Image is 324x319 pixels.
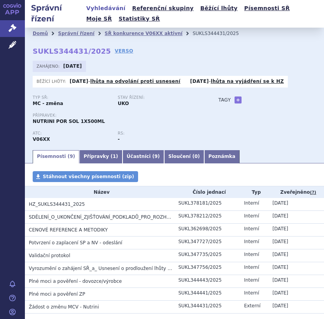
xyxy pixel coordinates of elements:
strong: - [118,137,120,142]
span: Vyrozumění o zahájení SŘ_a_ Usnesení o prodloužení lhůty pro navrhování důkazů_SUKLS344431_2025 [29,266,270,271]
a: Přípravky (1) [79,150,123,163]
a: Správní řízení [58,31,95,36]
p: RS: [118,131,195,136]
a: Domů [33,31,48,36]
span: Stáhnout všechny písemnosti (zip) [43,174,134,179]
span: Interní [244,290,259,296]
a: Sloučení (0) [164,150,204,163]
strong: [DATE] [190,79,209,84]
strong: MC - změna [33,101,63,106]
span: Plné moci a pověření - dovozce/výrobce [29,279,122,284]
abbr: (?) [310,190,316,195]
span: Interní [244,200,259,206]
span: SDĚLENÍ_O_UKONČENÍ_ZJIŠŤOVÁNÍ_PODKLADŮ_PRO_ROZHODNUTÍ_SUKLS344431_2025 [29,214,234,220]
td: SUKL347756/2025 [175,262,240,275]
td: SUKL344431/2025 [175,301,240,314]
span: 1 [113,154,116,159]
td: [DATE] [268,301,324,314]
a: Běžící lhůty [198,3,240,14]
span: Běžící lhůty: [37,78,68,84]
span: HZ_SUKLS344431_2025 [29,202,85,207]
h3: Tagy [218,95,231,105]
a: SŘ konkurence V06XX aktivní [105,31,182,36]
a: lhůta na vyjádření se k HZ [211,79,284,84]
a: + [235,96,242,103]
p: - [70,78,180,84]
span: 9 [70,154,73,159]
span: Interní [244,252,259,257]
span: Interní [244,277,259,283]
td: [DATE] [268,224,324,237]
a: Písemnosti (9) [33,150,79,163]
span: Zahájeno: [37,63,61,69]
td: SUKL344443/2025 [175,275,240,288]
a: VERSO [115,47,133,55]
span: Interní [244,265,259,270]
td: [DATE] [268,249,324,262]
span: Žádost o změnu MCV - Nutrini [29,304,99,310]
span: 9 [154,154,158,159]
p: ATC: [33,131,110,136]
td: [DATE] [268,198,324,211]
li: SUKLS344431/2025 [193,28,249,39]
a: Statistiky SŘ [116,14,162,24]
span: NUTRINI POR SOL 1X500ML [33,119,105,124]
a: Stáhnout všechny písemnosti (zip) [33,171,138,182]
td: [DATE] [268,275,324,288]
th: Typ [240,186,268,198]
td: SUKL378181/2025 [175,198,240,211]
span: CENOVÉ REFERENCE A METODIKY [29,227,108,233]
strong: [DATE] [63,63,82,69]
td: SUKL344441/2025 [175,288,240,301]
p: Přípravek: [33,113,203,118]
strong: [DATE] [70,79,88,84]
span: Interní [244,226,259,231]
strong: UKO [118,101,129,106]
strong: SUKLS344431/2025 [33,47,111,55]
th: Zveřejněno [268,186,324,198]
td: [DATE] [268,211,324,224]
p: Stav řízení: [118,95,195,100]
span: Interní [244,239,259,244]
td: [DATE] [268,237,324,249]
strong: POTRAVINY PRO ZVLÁŠTNÍ LÉKAŘSKÉ ÚČELY (PZLÚ) (ČESKÁ ATC SKUPINA) [33,137,50,142]
span: Potvrzení o zaplacení SP a NV - odeslání [29,240,122,245]
th: Název [25,186,175,198]
a: Moje SŘ [84,14,114,24]
a: Referenční skupiny [130,3,196,14]
p: Typ SŘ: [33,95,110,100]
a: Poznámka [204,150,240,163]
td: [DATE] [268,262,324,275]
td: [DATE] [268,288,324,301]
p: - [190,78,284,84]
a: Vyhledávání [84,3,128,14]
a: lhůta na odvolání proti usnesení [90,79,180,84]
span: Validační protokol [29,253,70,258]
span: Interní [244,213,259,219]
td: SUKL347727/2025 [175,237,240,249]
td: SUKL378212/2025 [175,211,240,224]
span: Plné moci a pověření ZP [29,291,85,297]
th: Číslo jednací [175,186,240,198]
td: SUKL347735/2025 [175,249,240,262]
a: Písemnosti SŘ [242,3,292,14]
td: SUKL362698/2025 [175,224,240,237]
span: Externí [244,303,260,308]
a: Účastníci (9) [123,150,164,163]
h2: Správní řízení [25,2,84,24]
span: 0 [194,154,198,159]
